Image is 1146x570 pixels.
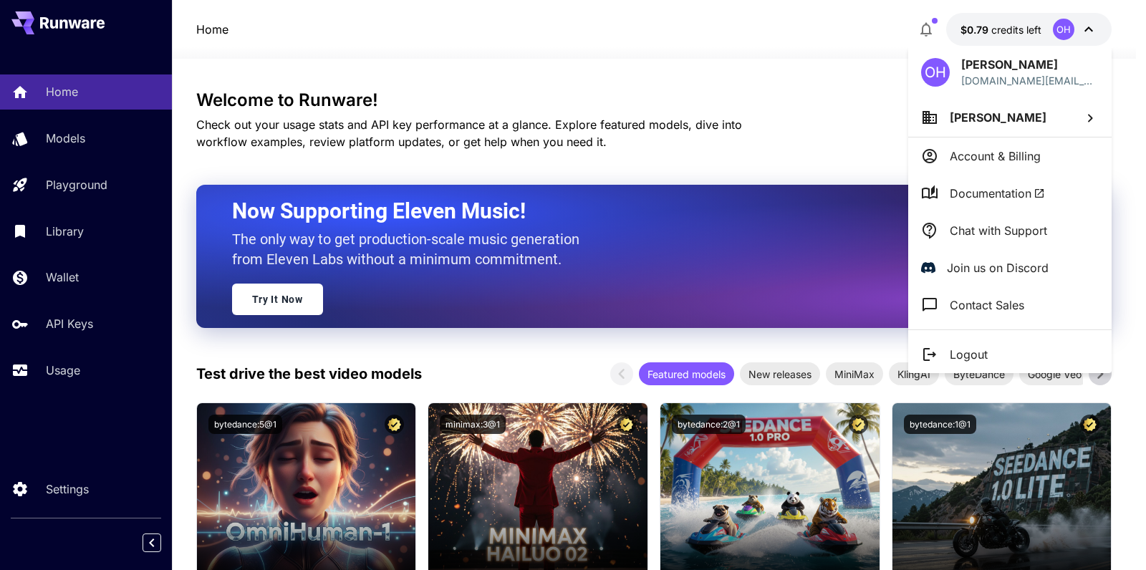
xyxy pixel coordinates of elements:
[961,73,1099,88] p: [DOMAIN_NAME][EMAIL_ADDRESS][DOMAIN_NAME]
[961,56,1099,73] p: [PERSON_NAME]
[950,148,1041,165] p: Account & Billing
[908,98,1112,137] button: [PERSON_NAME]
[947,259,1049,276] p: Join us on Discord
[950,296,1024,314] p: Contact Sales
[950,185,1045,202] span: Documentation
[961,73,1099,88] div: omarhosny.barcelona@gmail.com
[950,110,1046,125] span: [PERSON_NAME]
[950,346,988,363] p: Logout
[950,222,1047,239] p: Chat with Support
[921,58,950,87] div: OH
